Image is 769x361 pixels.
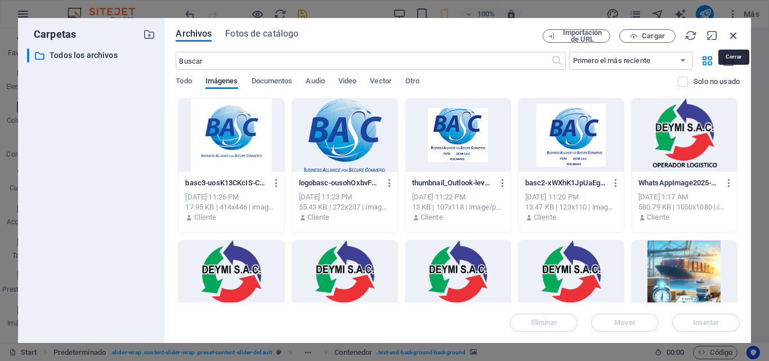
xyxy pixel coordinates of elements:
div: 13.47 KB | 123x110 | image/png [525,202,617,212]
p: Cliente [534,212,556,222]
div: [DATE] 1:17 AM [638,192,730,202]
p: thumbnail_Outlook-levurdll-JzDC8wIXmjTrLAsiDKOljw.png [412,178,494,188]
div: [DATE] 11:26 PM [185,192,277,202]
div: [DATE] 11:22 PM [412,192,504,202]
i: Volver a cargar [685,29,697,42]
i: Crear carpeta [143,28,155,41]
span: Video [338,74,356,90]
span: Importación de URL [560,29,605,43]
p: Cliente [421,212,443,222]
span: Archivos [176,27,212,41]
p: basc3-uosK13CKcIS-C6s4RqeCBA.JPG [185,178,267,188]
span: Todo [176,74,191,90]
p: Carpetas [27,27,76,42]
div: 55.43 KB | 272x237 | image/png [299,202,391,212]
div: 17.95 KB | 414x446 | image/jpeg [185,202,277,212]
p: basc2-xWXhK1JpUaEgHRmt8TkDvg.jpeg [525,178,607,188]
div: ​ [27,48,29,63]
div: 13 KB | 107x118 | image/png [412,202,504,212]
span: Documentos [252,74,293,90]
p: logobasc-ousohOxbvFxkDk5uTZnIAQ.png [299,178,381,188]
input: Buscar [176,52,551,70]
div: [DATE] 11:20 PM [525,192,617,202]
p: Cliente [194,212,217,222]
p: Cliente [647,212,669,222]
p: Todos los archivos [50,49,135,62]
span: Vector [370,74,392,90]
span: Audio [306,74,324,90]
span: Cargar [642,33,665,39]
span: Imágenes [205,74,238,90]
span: Fotos de catálogo [225,27,298,41]
div: 580.79 KB | 1050x1080 | image/png [638,202,730,212]
div: [DATE] 11:23 PM [299,192,391,202]
p: Solo no usado [694,77,740,87]
button: Importación de URL [543,29,610,43]
p: Cliente [307,212,330,222]
p: WhatsAppImage2025-05-15at12.59.001-Z5Kb1V-7aQE4JKtrmLTVgQ.png [638,178,720,188]
button: Cargar [619,29,676,43]
span: Otro [405,74,419,90]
